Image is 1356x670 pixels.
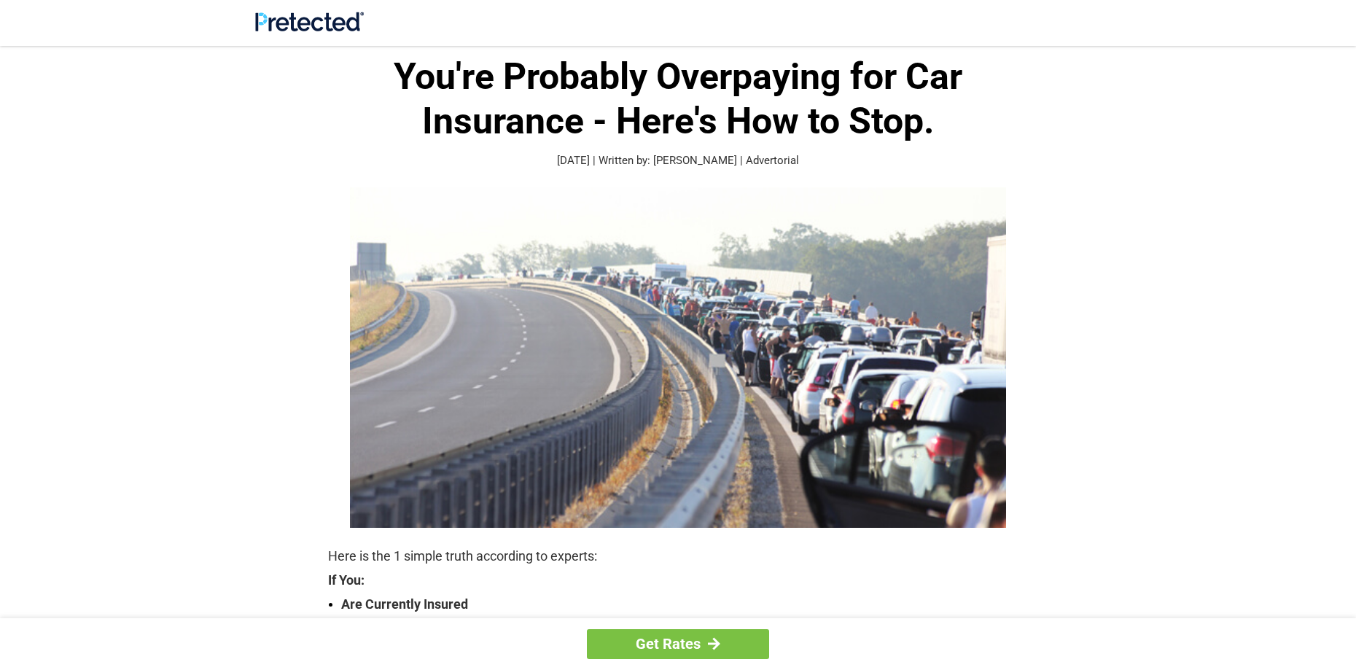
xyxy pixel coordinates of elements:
[341,615,1028,635] strong: Are Over The Age Of [DEMOGRAPHIC_DATA]
[328,55,1028,144] h1: You're Probably Overpaying for Car Insurance - Here's How to Stop.
[587,629,769,659] a: Get Rates
[341,594,1028,615] strong: Are Currently Insured
[328,546,1028,566] p: Here is the 1 simple truth according to experts:
[255,12,364,31] img: Site Logo
[255,20,364,34] a: Site Logo
[328,152,1028,169] p: [DATE] | Written by: [PERSON_NAME] | Advertorial
[328,574,1028,587] strong: If You:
